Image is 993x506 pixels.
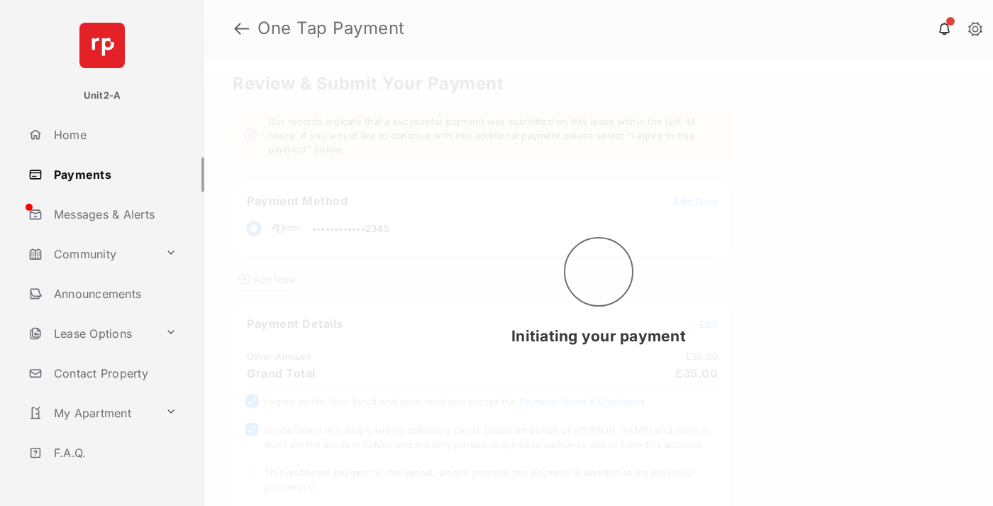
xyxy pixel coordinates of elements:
a: F.A.Q. [23,436,204,470]
a: Community [23,237,160,271]
a: Contact Property [23,356,204,390]
a: Payments [23,158,204,192]
img: svg+xml;base64,PHN2ZyB4bWxucz0iaHR0cDovL3d3dy53My5vcmcvMjAwMC9zdmciIHdpZHRoPSI2NCIgaGVpZ2h0PSI2NC... [79,23,125,68]
span: Initiating your payment [511,327,686,345]
strong: One Tap Payment [257,20,405,37]
a: Lease Options [23,317,160,351]
a: Messages & Alerts [23,197,204,231]
p: Unit2-A [84,89,121,103]
a: My Apartment [23,396,160,430]
a: Home [23,118,204,152]
a: Announcements [23,277,204,311]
